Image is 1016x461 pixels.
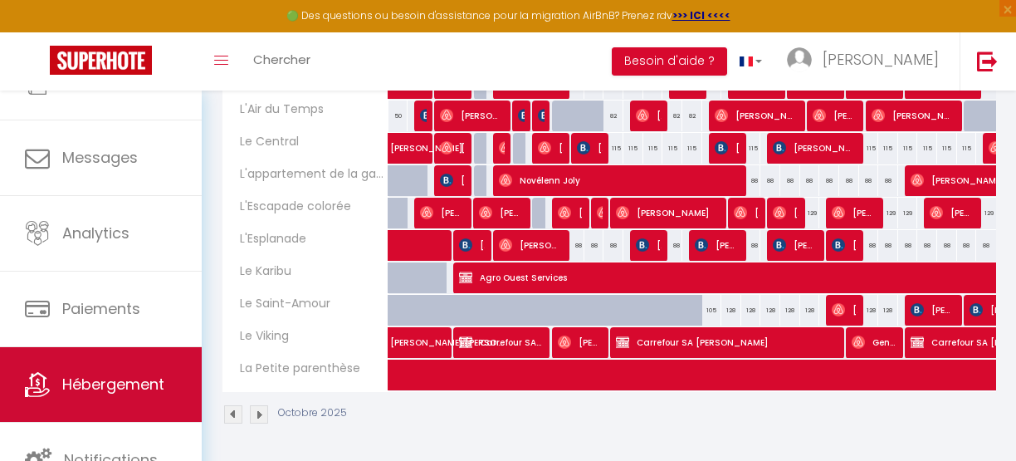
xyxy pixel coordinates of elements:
div: 88 [760,165,780,196]
div: 115 [741,133,761,164]
span: [PERSON_NAME] [479,197,524,228]
span: Genda Et [PERSON_NAME] [852,326,896,358]
div: 88 [898,230,918,261]
span: [PERSON_NAME] [538,132,564,164]
span: [PERSON_NAME] [823,49,939,70]
div: 115 [878,133,898,164]
div: 128 [800,295,820,326]
span: L'Esplanade [225,230,310,248]
span: [PERSON_NAME] [558,326,603,358]
span: [PERSON_NAME] [832,294,857,326]
div: 115 [957,133,977,164]
span: [PERSON_NAME] [499,229,563,261]
button: Besoin d'aide ? [612,47,727,76]
div: 50 [388,101,408,131]
div: 88 [603,230,623,261]
span: [PERSON_NAME] [813,100,857,131]
div: 88 [957,230,977,261]
span: L'appartement de la gare [225,165,391,184]
span: [PERSON_NAME] [440,100,504,131]
span: [PERSON_NAME] [577,132,603,164]
div: 115 [937,133,957,164]
span: Le Central [225,133,303,151]
span: [PERSON_NAME] [773,132,856,164]
div: 115 [917,133,937,164]
div: 82 [662,101,682,131]
span: [PERSON_NAME] [PERSON_NAME] Bebu [459,229,485,261]
span: Carrefour SA [PERSON_NAME] [616,326,833,358]
div: 88 [741,230,761,261]
span: [PERSON_NAME] [911,294,955,326]
span: [PERSON_NAME] [PERSON_NAME] [390,318,505,350]
span: Novélenn Joly [499,164,735,196]
span: [PERSON_NAME] [440,132,466,164]
div: 82 [603,101,623,131]
div: 129 [800,198,820,228]
span: L'Air du Temps [225,101,328,119]
span: Le Viking [225,327,293,346]
span: [PERSON_NAME] [420,197,465,228]
div: 115 [898,133,918,164]
p: Octobre 2025 [278,405,347,421]
div: 82 [682,101,702,131]
div: 88 [564,230,584,261]
img: Super Booking [50,46,152,75]
span: [PERSON_NAME] [597,197,603,228]
span: Messages [62,147,138,168]
span: Carrefour SA [PERSON_NAME] [459,326,542,358]
div: 88 [976,230,996,261]
span: [PERSON_NAME] [420,100,427,131]
img: logout [977,51,998,71]
div: 105 [702,295,722,326]
span: [PERSON_NAME] [930,197,974,228]
span: [PERSON_NAME] [715,100,798,131]
div: 88 [878,230,898,261]
div: 129 [976,198,996,228]
a: ... [PERSON_NAME] [774,32,960,91]
div: 115 [603,133,623,164]
div: 88 [662,230,682,261]
div: 128 [760,295,780,326]
span: Chercher [253,51,310,68]
span: [PERSON_NAME] [538,100,545,131]
img: ... [787,47,812,72]
span: [PERSON_NAME] [832,229,857,261]
div: 88 [584,230,604,261]
div: 88 [780,165,800,196]
div: 128 [859,295,879,326]
span: [PERSON_NAME] [636,100,662,131]
div: 128 [878,295,898,326]
div: 88 [741,165,761,196]
span: Paiements [62,298,140,319]
div: 115 [662,133,682,164]
span: [PERSON_NAME] [715,132,740,164]
div: 115 [643,133,663,164]
span: Réservations [62,71,159,92]
strong: >>> ICI <<<< [672,8,730,22]
span: [PERSON_NAME] [773,229,818,261]
div: 115 [623,133,643,164]
div: 88 [839,165,859,196]
span: [PERSON_NAME] [518,100,525,131]
a: Chercher [241,32,323,91]
span: La Petite parenthèse [225,360,364,378]
div: 128 [780,295,800,326]
div: 88 [878,165,898,196]
span: [PERSON_NAME] [872,100,955,131]
span: [PERSON_NAME] [390,124,466,155]
a: [PERSON_NAME] [382,133,402,164]
span: Hébergement [62,374,164,395]
div: 128 [741,295,761,326]
div: 88 [800,165,820,196]
span: [PERSON_NAME] [558,197,584,228]
div: 88 [859,165,879,196]
div: 115 [682,133,702,164]
span: Le Saint-Amour [225,295,335,313]
div: 88 [859,230,879,261]
span: [PERSON_NAME] [773,197,799,228]
div: 129 [898,198,918,228]
span: [PERSON_NAME] [695,229,740,261]
div: 88 [917,230,937,261]
span: [PERSON_NAME] [832,197,877,228]
span: [PERSON_NAME] [734,197,760,228]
